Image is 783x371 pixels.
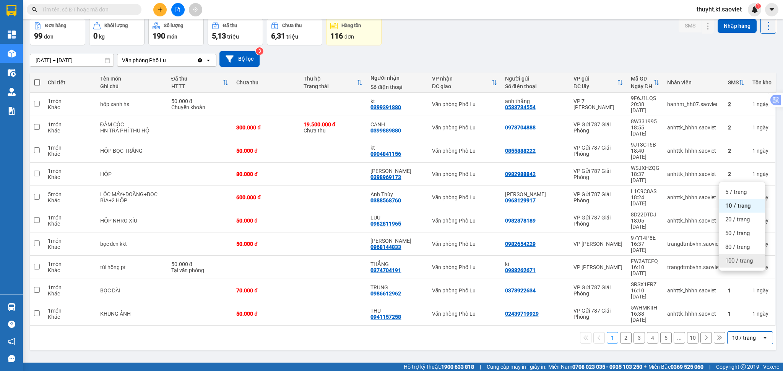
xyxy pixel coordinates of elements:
span: 10 / trang [725,202,751,210]
div: Số điện thoại [370,84,424,90]
div: 9F6J1LQS [631,95,660,101]
div: 97Y14P8E [631,235,660,241]
span: ngày [757,124,768,131]
div: anhttk_hhhn.saoviet [667,311,720,317]
div: hanhnt_hh07.saoviet [667,101,720,107]
sup: 1 [755,3,761,9]
div: Khác [48,127,92,134]
div: 2 [728,148,745,154]
div: 0388568760 [370,197,401,203]
div: ĐẦM CÓC [100,121,164,127]
button: caret-down [765,3,778,16]
div: Văn phòng Phố Lu [432,101,497,107]
span: copyright [741,364,746,369]
div: 1 [728,287,745,294]
div: Chuyển khoản [171,104,229,110]
span: món [167,34,177,40]
span: thuyht.kt.saoviet [690,5,748,14]
div: VP nhận [432,76,491,82]
div: kt [370,98,424,104]
div: 1 món [48,98,92,104]
strong: 1900 633 818 [441,364,474,370]
div: 2 [728,124,745,131]
div: Số lượng [164,23,183,28]
span: triệu [286,34,298,40]
div: 1 [752,124,772,131]
div: VP Gửi 787 Giải Phóng [573,145,623,157]
img: warehouse-icon [8,50,16,58]
div: Anh Thùy [370,191,424,197]
div: 1 món [48,215,92,221]
img: warehouse-icon [8,303,16,311]
div: ĐC giao [432,83,491,89]
div: Khác [48,221,92,227]
button: Hàng tồn116đơn [326,18,382,45]
div: 1 món [48,168,92,174]
div: Khác [48,174,92,180]
div: Khác [48,104,92,110]
div: 16:10 [DATE] [631,287,660,300]
span: 1 [757,3,759,9]
button: 1 [607,332,618,344]
div: 0982811965 [370,221,401,227]
div: Văn phòng Phố Lu [432,287,497,294]
div: Người nhận [370,75,424,81]
input: Tìm tên, số ĐT hoặc mã đơn [42,5,132,14]
div: HỘP [100,171,164,177]
div: 1 [752,311,772,317]
span: file-add [175,7,180,12]
div: 1 món [48,261,92,267]
span: ⚪️ [644,365,647,368]
div: 0968129917 [505,197,536,203]
div: VP [PERSON_NAME] [573,241,623,247]
div: 50.000 đ [236,148,296,154]
div: 0982988842 [505,171,536,177]
div: anh thắng [505,98,566,104]
div: 16:37 [DATE] [631,241,660,253]
div: Khác [48,244,92,250]
div: WSJXHZQG [631,165,660,171]
div: ĐC lấy [573,83,617,89]
span: Miền Bắc [648,363,703,371]
div: Chưa thu [236,79,296,85]
div: anhttk_hhhn.saoviet [667,124,720,131]
div: bọc đen kkt [100,241,164,247]
span: đơn [344,34,354,40]
img: solution-icon [8,107,16,115]
div: Ghi chú [100,83,164,89]
span: | [709,363,710,371]
img: dashboard-icon [8,31,16,39]
span: ngày [757,171,768,177]
div: Văn phòng Phố Lu [432,311,497,317]
div: Chưa thu [282,23,302,28]
div: 1 món [48,238,92,244]
span: ngày [757,311,768,317]
div: VP Gửi 787 Giải Phóng [573,121,623,134]
div: kt [370,145,424,151]
span: kg [99,34,105,40]
div: anhttk_hhhn.saoviet [667,218,720,224]
div: Tên món [100,76,164,82]
div: SRSX1FRZ [631,281,660,287]
img: warehouse-icon [8,88,16,96]
span: caret-down [768,6,775,13]
div: Anh Phong [505,191,566,197]
th: Toggle SortBy [627,73,663,93]
div: Nhân viên [667,79,720,85]
svg: Clear value [197,57,203,63]
div: túi hồng pt [100,264,164,270]
div: 0855888222 [505,148,536,154]
div: LUU [370,215,424,221]
span: aim [193,7,198,12]
div: 8W331995 [631,118,660,124]
div: 50.000 đ [171,98,229,104]
div: 1 món [48,145,92,151]
div: 18:24 [DATE] [631,194,660,206]
div: VP Gửi 787 Giải Phóng [573,308,623,320]
th: Toggle SortBy [570,73,627,93]
div: 0988262671 [505,267,536,273]
span: ngày [757,287,768,294]
div: Tại văn phòng [171,267,229,273]
div: Văn phòng Phố Lu [122,56,166,64]
div: KIM DUNG [370,168,424,174]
